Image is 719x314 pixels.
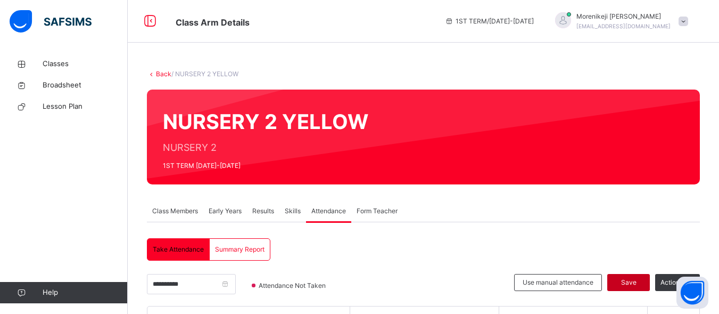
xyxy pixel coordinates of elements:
span: Skills [285,206,301,216]
span: / NURSERY 2 YELLOW [171,70,238,78]
span: Broadsheet [43,80,128,91]
span: Take Attendance [153,245,204,254]
span: session/term information [445,17,534,26]
span: Classes [43,59,128,69]
span: Summary Report [215,245,265,254]
span: Morenikeji [PERSON_NAME] [576,12,671,21]
span: Actions [660,278,683,287]
span: 1ST TERM [DATE]-[DATE] [163,161,368,171]
span: Save [615,278,642,287]
span: Early Years [209,206,242,216]
span: Class Arm Details [176,17,250,28]
span: Attendance Not Taken [258,281,329,291]
a: Back [156,70,171,78]
span: Results [252,206,274,216]
span: Use manual attendance [523,278,593,287]
span: [EMAIL_ADDRESS][DOMAIN_NAME] [576,23,671,29]
button: Open asap [676,277,708,309]
span: Form Teacher [357,206,398,216]
img: safsims [10,10,92,33]
span: Help [43,287,127,298]
span: Class Members [152,206,198,216]
span: Attendance [311,206,346,216]
span: Lesson Plan [43,101,128,112]
div: MorenikejiAnietie-Joseph [544,12,693,31]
